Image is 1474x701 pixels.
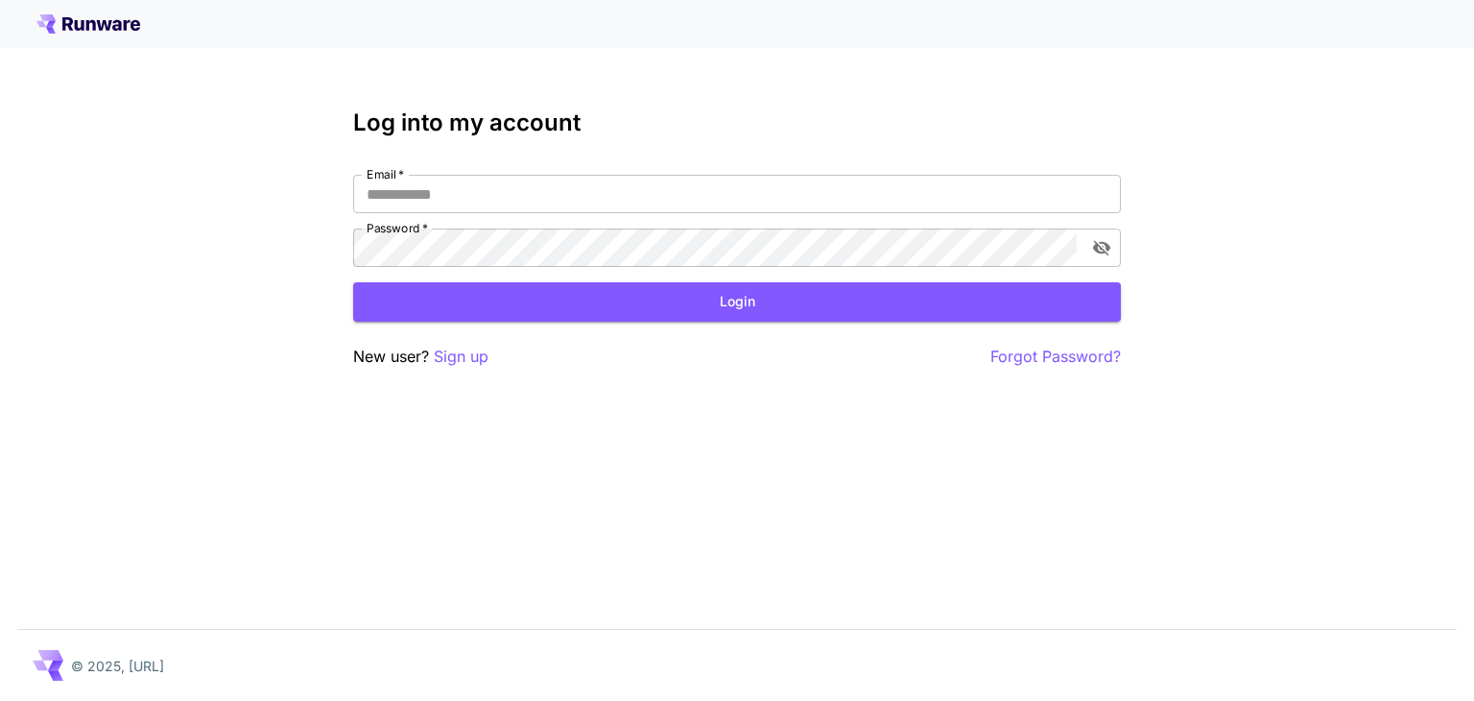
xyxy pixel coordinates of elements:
[434,345,488,369] button: Sign up
[367,166,404,182] label: Email
[367,220,428,236] label: Password
[990,345,1121,369] button: Forgot Password?
[353,345,488,369] p: New user?
[353,282,1121,322] button: Login
[1084,230,1119,265] button: toggle password visibility
[71,656,164,676] p: © 2025, [URL]
[353,109,1121,136] h3: Log into my account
